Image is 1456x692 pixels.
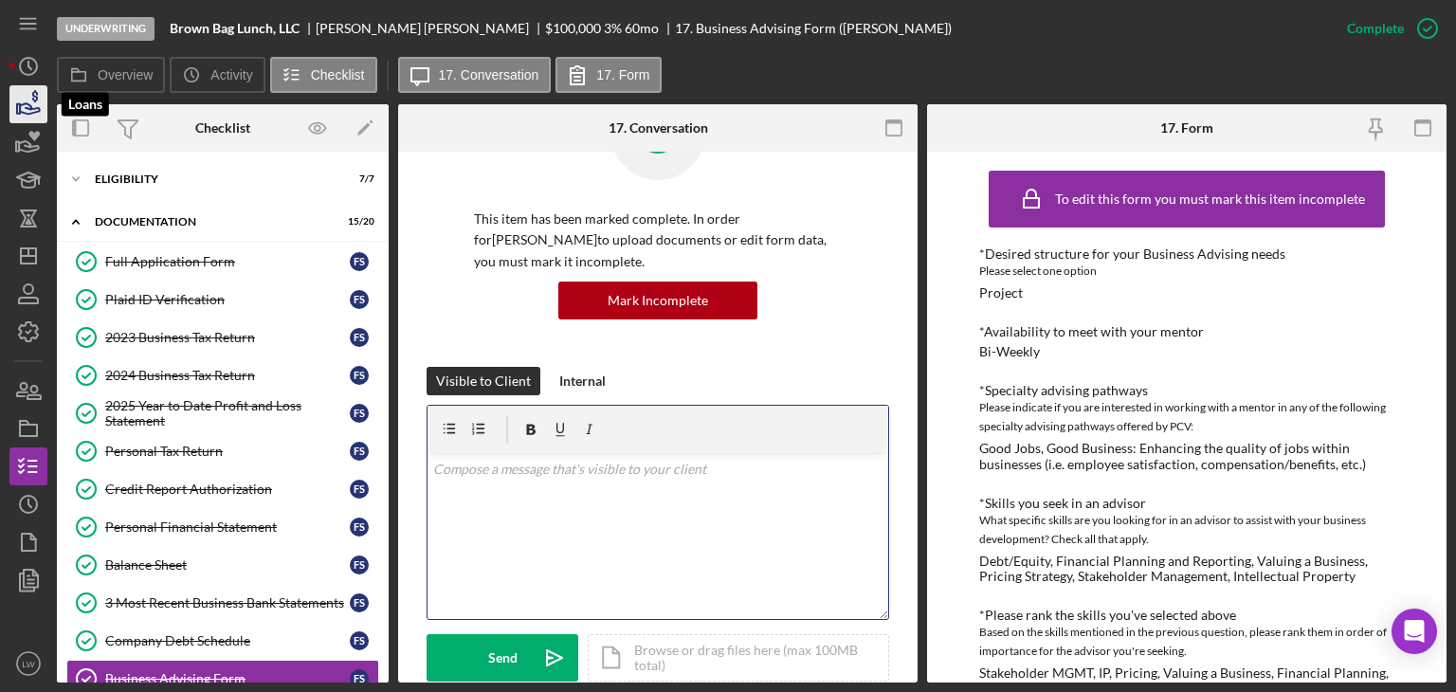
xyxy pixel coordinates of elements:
[95,173,327,185] div: Eligibility
[979,324,1394,339] div: *Availability to meet with your mentor
[66,356,379,394] a: 2024 Business Tax ReturnFS
[105,671,350,686] div: Business Advising Form
[350,252,369,271] div: F S
[558,282,757,319] button: Mark Incomplete
[398,57,552,93] button: 17. Conversation
[979,511,1394,549] div: What specific skills are you looking for in an advisor to assist with your business development? ...
[66,508,379,546] a: Personal Financial StatementFS
[1055,191,1365,207] div: To edit this form you must mark this item incomplete
[559,367,606,395] div: Internal
[105,330,350,345] div: 2023 Business Tax Return
[350,404,369,423] div: F S
[979,344,1040,359] div: Bi-Weekly
[66,432,379,470] a: Personal Tax ReturnFS
[604,21,622,36] div: 3 %
[105,482,350,497] div: Credit Report Authorization
[350,480,369,499] div: F S
[57,57,165,93] button: Overview
[979,246,1394,262] div: *Desired structure for your Business Advising needs
[979,285,1023,300] div: Project
[979,262,1394,281] div: Please select one option
[66,546,379,584] a: Balance SheetFS
[979,383,1394,398] div: *Specialty advising pathways
[350,442,369,461] div: F S
[105,595,350,610] div: 3 Most Recent Business Bank Statements
[95,216,327,228] div: Documentation
[66,470,379,508] a: Credit Report AuthorizationFS
[9,645,47,683] button: LW
[98,67,153,82] label: Overview
[105,444,350,459] div: Personal Tax Return
[105,292,350,307] div: Plaid ID Verification
[625,21,659,36] div: 60 mo
[350,631,369,650] div: F S
[105,557,350,573] div: Balance Sheet
[979,608,1394,623] div: *Please rank the skills you've selected above
[105,368,350,383] div: 2024 Business Tax Return
[439,67,539,82] label: 17. Conversation
[350,669,369,688] div: F S
[675,21,952,36] div: 17. Business Advising Form ([PERSON_NAME])
[22,659,36,669] text: LW
[1392,609,1437,654] div: Open Intercom Messenger
[555,57,662,93] button: 17. Form
[474,209,842,272] p: This item has been marked complete. In order for [PERSON_NAME] to upload documents or edit form d...
[270,57,377,93] button: Checklist
[66,243,379,281] a: Full Application FormFS
[436,367,531,395] div: Visible to Client
[979,441,1394,471] div: Good Jobs, Good Business: Enhancing the quality of jobs within businesses (i.e. employee satisfac...
[350,518,369,537] div: F S
[66,394,379,432] a: 2025 Year to Date Profit and Loss StatementFS
[210,67,252,82] label: Activity
[105,398,350,428] div: 2025 Year to Date Profit and Loss Statement
[170,57,264,93] button: Activity
[596,67,649,82] label: 17. Form
[195,120,250,136] div: Checklist
[105,633,350,648] div: Company Debt Schedule
[427,367,540,395] button: Visible to Client
[316,21,545,36] div: [PERSON_NAME] [PERSON_NAME]
[427,634,578,682] button: Send
[105,254,350,269] div: Full Application Form
[350,593,369,612] div: F S
[66,319,379,356] a: 2023 Business Tax ReturnFS
[170,21,300,36] b: Brown Bag Lunch, LLC
[608,282,708,319] div: Mark Incomplete
[350,290,369,309] div: F S
[340,216,374,228] div: 15 / 20
[1347,9,1404,47] div: Complete
[105,519,350,535] div: Personal Financial Statement
[488,634,518,682] div: Send
[545,20,601,36] span: $100,000
[57,17,155,41] div: Underwriting
[66,584,379,622] a: 3 Most Recent Business Bank StatementsFS
[979,496,1394,511] div: *Skills you seek in an advisor
[979,623,1394,661] div: Based on the skills mentioned in the previous question, please rank them in order of importance f...
[350,555,369,574] div: F S
[550,367,615,395] button: Internal
[66,281,379,319] a: Plaid ID VerificationFS
[66,622,379,660] a: Company Debt ScheduleFS
[979,554,1394,584] div: Debt/Equity, Financial Planning and Reporting, Valuing a Business, Pricing Strategy, Stakeholder ...
[340,173,374,185] div: 7 / 7
[350,328,369,347] div: F S
[609,120,708,136] div: 17. Conversation
[979,398,1394,436] div: Please indicate if you are interested in working with a mentor in any of the following specialty ...
[311,67,365,82] label: Checklist
[350,366,369,385] div: F S
[1160,120,1213,136] div: 17. Form
[1328,9,1447,47] button: Complete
